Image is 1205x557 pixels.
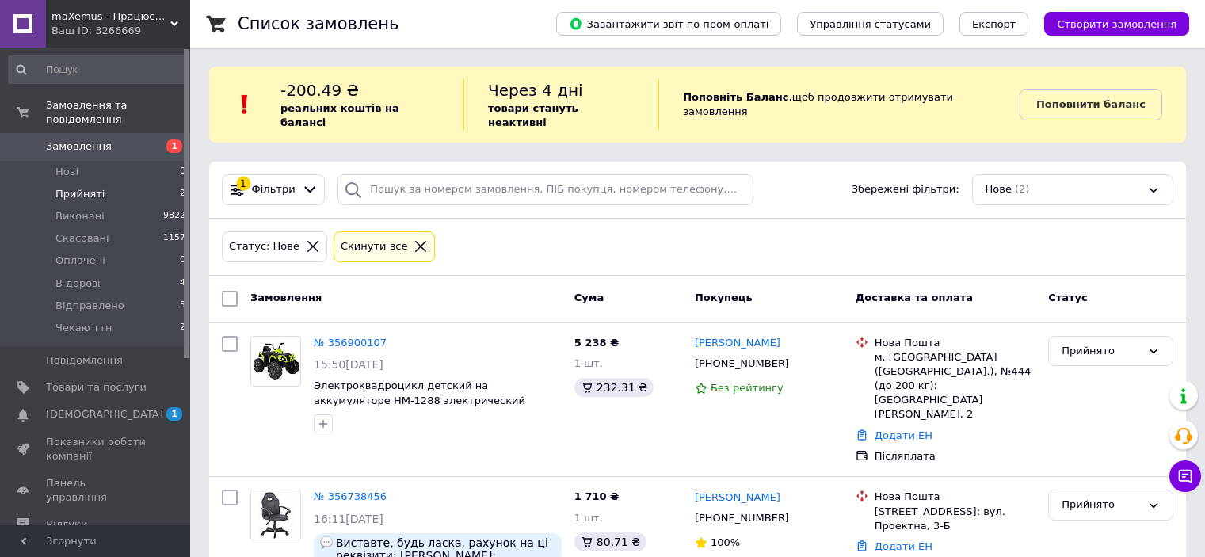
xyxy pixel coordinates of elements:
span: 5 [180,299,185,313]
span: 1 [166,139,182,153]
span: Через 4 дні [488,81,583,100]
span: Замовлення [46,139,112,154]
span: Cума [574,292,604,303]
span: Прийняті [55,187,105,201]
a: Фото товару [250,490,301,540]
input: Пошук [8,55,187,84]
a: Додати ЕН [875,429,932,441]
span: 0 [180,165,185,179]
div: Прийнято [1062,497,1141,513]
span: 5 238 ₴ [574,337,619,349]
span: Завантажити звіт по пром-оплаті [569,17,768,31]
h1: Список замовлень [238,14,398,33]
span: Управління статусами [810,18,931,30]
span: [PHONE_NUMBER] [695,357,789,369]
span: 0 [180,254,185,268]
input: Пошук за номером замовлення, ПІБ покупця, номером телефону, Email, номером накладної [337,174,753,205]
button: Чат з покупцем [1169,460,1201,492]
button: Управління статусами [797,12,944,36]
span: Відгуки [46,517,87,532]
span: 1 [166,407,182,421]
span: В дорозі [55,277,101,291]
div: Нова Пошта [875,336,1035,350]
span: Оплачені [55,254,105,268]
span: [PHONE_NUMBER] [695,512,789,524]
img: :speech_balloon: [320,536,333,549]
span: Товари та послуги [46,380,147,395]
b: товари стануть неактивні [488,102,578,128]
span: Відправлено [55,299,124,313]
img: :exclamation: [233,93,257,116]
span: Створити замовлення [1057,18,1176,30]
span: 16:11[DATE] [314,513,383,525]
a: Фото товару [250,336,301,387]
a: [PERSON_NAME] [695,490,780,505]
span: Виконані [55,209,105,223]
div: Ваш ID: 3266669 [51,24,190,38]
button: Створити замовлення [1044,12,1189,36]
div: Cкинути все [337,238,411,255]
span: 2 [180,187,185,201]
span: Доставка та оплата [856,292,973,303]
div: Прийнято [1062,343,1141,360]
span: Показники роботи компанії [46,435,147,464]
b: реальних коштів на балансі [280,102,399,128]
span: 9822 [163,209,185,223]
span: Замовлення [250,292,322,303]
button: Експорт [959,12,1029,36]
a: Створити замовлення [1028,17,1189,29]
a: № 356900107 [314,337,387,349]
span: Панель управління [46,476,147,505]
span: maXemus - Працюємо по максимуму [51,10,170,24]
span: 1 шт. [574,357,603,369]
span: 1157 [163,231,185,246]
span: Повідомлення [46,353,123,368]
button: Завантажити звіт по пром-оплаті [556,12,781,36]
span: 1 шт. [574,512,603,524]
span: Покупець [695,292,753,303]
span: 2 [180,321,185,335]
div: , щоб продовжити отримувати замовлення [658,79,1020,130]
span: 100% [711,536,740,548]
b: Поповніть Баланс [683,91,788,103]
span: 1 710 ₴ [574,490,619,502]
div: 1 [236,177,250,191]
div: Нова Пошта [875,490,1035,504]
span: Чекаю ттн [55,321,112,335]
span: Без рейтингу [711,382,784,394]
b: Поповнити баланс [1036,98,1146,110]
a: Электроквадроцикл детский на аккумуляторе HM-1288 электрический квадроцикл для детей зеленый [314,380,525,421]
span: -200.49 ₴ [280,81,359,100]
div: Післяплата [875,449,1035,464]
span: Збережені фільтри: [852,182,959,197]
img: Фото товару [251,337,300,386]
span: 15:50[DATE] [314,358,383,371]
img: Фото товару [251,490,300,540]
div: [STREET_ADDRESS]: вул. Проектна, 3-Б [875,505,1035,533]
a: [PERSON_NAME] [695,336,780,351]
span: Нове [986,182,1012,197]
span: 4 [180,277,185,291]
span: Замовлення та повідомлення [46,98,190,127]
div: м. [GEOGRAPHIC_DATA] ([GEOGRAPHIC_DATA].), №444 (до 200 кг): [GEOGRAPHIC_DATA][PERSON_NAME], 2 [875,350,1035,422]
span: Експорт [972,18,1016,30]
span: Скасовані [55,231,109,246]
div: 80.71 ₴ [574,532,646,551]
span: [DEMOGRAPHIC_DATA] [46,407,163,422]
div: Статус: Нове [226,238,303,255]
a: Додати ЕН [875,540,932,552]
a: Поповнити баланс [1020,89,1162,120]
div: 232.31 ₴ [574,378,654,397]
a: № 356738456 [314,490,387,502]
span: Статус [1048,292,1088,303]
span: Фільтри [252,182,296,197]
span: Нові [55,165,78,179]
span: (2) [1015,183,1029,195]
